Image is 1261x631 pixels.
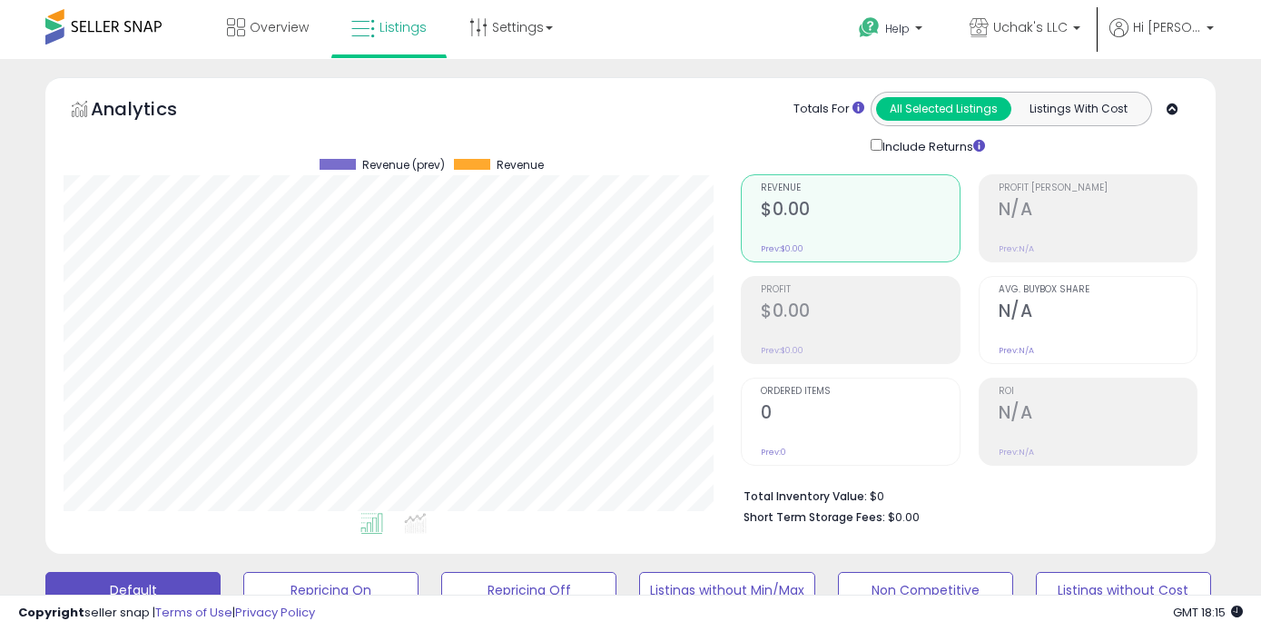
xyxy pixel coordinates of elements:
i: Get Help [858,16,881,39]
span: Listings [379,18,427,36]
a: Help [844,3,941,59]
h2: N/A [999,301,1197,325]
a: Terms of Use [155,604,232,621]
span: Revenue [761,183,959,193]
span: Overview [250,18,309,36]
span: Avg. Buybox Share [999,285,1197,295]
h2: N/A [999,199,1197,223]
h2: $0.00 [761,199,959,223]
b: Short Term Storage Fees: [744,509,885,525]
button: Repricing Off [441,572,616,608]
span: ROI [999,387,1197,397]
button: Default [45,572,221,608]
div: Include Returns [857,135,1007,156]
b: Total Inventory Value: [744,488,867,504]
span: Revenue (prev) [362,159,445,172]
span: Uchak's LLC [993,18,1068,36]
small: Prev: $0.00 [761,345,803,356]
span: Profit [PERSON_NAME] [999,183,1197,193]
div: seller snap | | [18,605,315,622]
small: Prev: N/A [999,243,1034,254]
a: Privacy Policy [235,604,315,621]
small: Prev: 0 [761,447,786,458]
button: Listings without Min/Max [639,572,814,608]
h2: N/A [999,402,1197,427]
button: All Selected Listings [876,97,1011,121]
span: Hi [PERSON_NAME] [1133,18,1201,36]
span: Help [885,21,910,36]
button: Listings With Cost [1010,97,1146,121]
span: Ordered Items [761,387,959,397]
h2: $0.00 [761,301,959,325]
span: $0.00 [888,508,920,526]
div: Totals For [793,101,864,118]
button: Repricing On [243,572,419,608]
small: Prev: N/A [999,447,1034,458]
button: Non Competitive [838,572,1013,608]
button: Listings without Cost [1036,572,1211,608]
a: Hi [PERSON_NAME] [1109,18,1214,59]
span: Profit [761,285,959,295]
span: Revenue [497,159,544,172]
strong: Copyright [18,604,84,621]
h5: Analytics [91,96,212,126]
small: Prev: $0.00 [761,243,803,254]
small: Prev: N/A [999,345,1034,356]
span: 2025-08-13 18:15 GMT [1173,604,1243,621]
h2: 0 [761,402,959,427]
li: $0 [744,484,1184,506]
